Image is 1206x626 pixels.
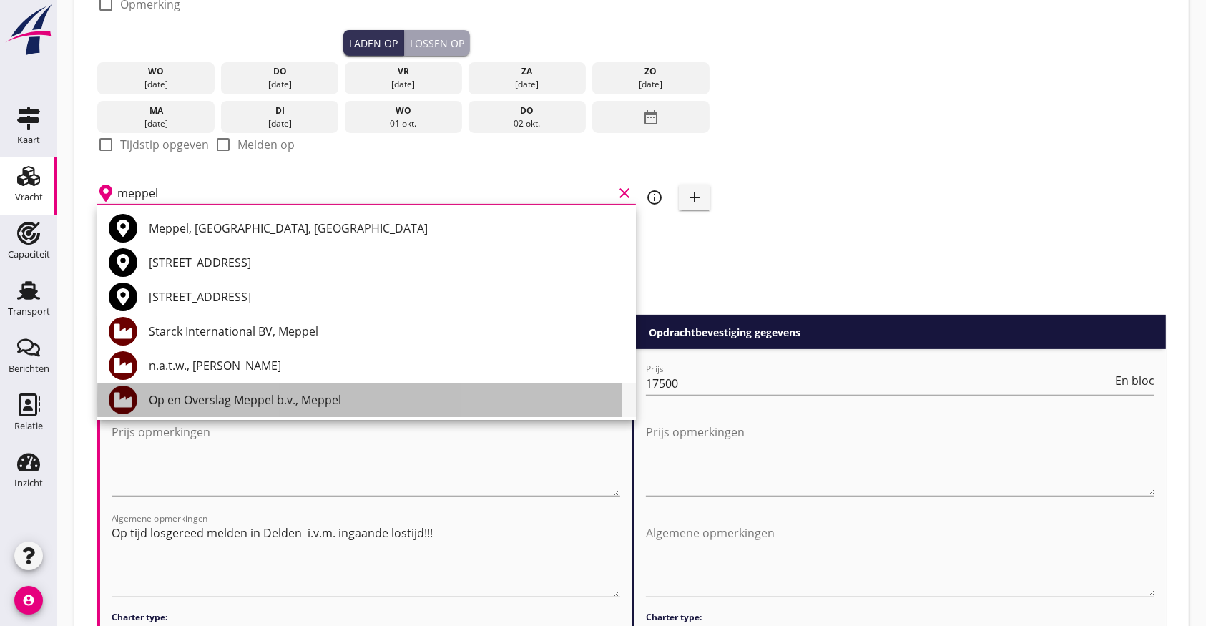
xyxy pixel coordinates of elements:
div: Meppel, [GEOGRAPHIC_DATA], [GEOGRAPHIC_DATA] [149,220,624,237]
textarea: Algemene opmerkingen [646,522,1154,597]
div: Transport [8,307,50,316]
div: do [472,104,583,117]
div: di [225,104,335,117]
div: 02 okt. [472,117,583,130]
h4: Charter type: [646,611,1154,624]
div: Laden op [349,36,398,51]
div: Op en Overslag Meppel b.v., Meppel [149,391,624,409]
div: do [225,65,335,78]
img: logo-small.a267ee39.svg [3,4,54,57]
div: Berichten [9,364,49,373]
input: Prijs [646,372,1112,395]
div: n.a.t.w., [PERSON_NAME] [149,357,624,374]
i: date_range [642,104,660,130]
div: za [472,65,583,78]
div: wo [101,65,212,78]
div: vr [348,65,459,78]
div: ma [101,104,212,117]
div: 01 okt. [348,117,459,130]
label: Melden op [237,137,295,152]
textarea: Prijs opmerkingen [646,421,1154,496]
button: Lossen op [404,30,470,56]
div: wo [348,104,459,117]
textarea: Prijs opmerkingen [112,421,620,496]
div: [DATE] [101,117,212,130]
span: En bloc [1115,375,1154,386]
div: Inzicht [14,479,43,488]
div: [DATE] [596,78,707,91]
div: [DATE] [101,78,212,91]
div: [STREET_ADDRESS] [149,288,624,305]
div: [DATE] [348,78,459,91]
input: Losplaats [117,182,613,205]
div: Kaart [17,135,40,145]
i: info_outline [646,189,663,206]
i: account_circle [14,586,43,615]
div: zo [596,65,707,78]
div: Capaciteit [8,250,50,259]
div: [DATE] [225,78,335,91]
label: Tijdstip opgeven [120,137,209,152]
div: Starck International BV, Meppel [149,323,624,340]
i: add [686,189,703,206]
i: clear [616,185,633,202]
div: Vracht [15,192,43,202]
h4: Charter type: [112,611,620,624]
div: Relatie [14,421,43,431]
div: [STREET_ADDRESS] [149,254,624,271]
div: Lossen op [410,36,464,51]
div: [DATE] [225,117,335,130]
button: Laden op [343,30,404,56]
div: [DATE] [472,78,583,91]
textarea: Algemene opmerkingen [112,522,620,597]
